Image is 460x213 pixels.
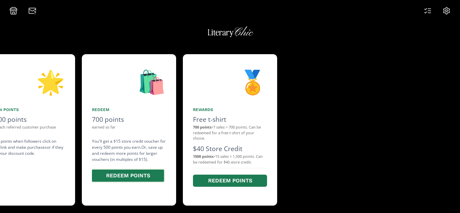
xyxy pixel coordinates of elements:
[92,64,166,99] div: 🛍️
[193,115,267,125] div: Free t-shirt
[92,115,166,125] div: 700 points
[193,125,212,130] strong: 700 points
[193,64,267,99] div: 🏅
[193,144,267,154] div: $40 Store Credit
[92,107,166,113] div: Redeem
[92,138,166,183] div: You'll get a $15 store credit voucher for every 500 points you earn. Or, save up and redeem more ...
[91,169,165,183] button: Redeem points
[193,175,267,187] button: Redeem points
[92,125,166,130] div: earned so far
[193,125,267,141] div: • 7 sales = 700 points. Can be redeemed for a free t-shirt of your choice.
[205,20,255,45] img: BtEZ2yWRJa3M
[193,154,267,165] div: • 15 sales = 1,500 points. Can be redeemed for $40 store credit.
[193,154,214,159] strong: 1500 points
[193,107,267,113] div: Rewards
